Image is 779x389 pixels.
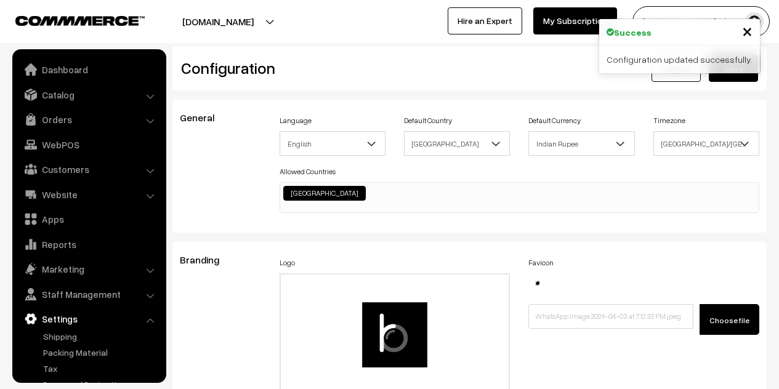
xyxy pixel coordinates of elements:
a: Marketing [15,258,162,280]
span: Indian Rupee [529,133,634,154]
a: WebPOS [15,134,162,156]
li: India [283,186,366,201]
a: Tax [40,362,162,375]
button: Close [742,22,753,40]
a: Apps [15,208,162,230]
label: Allowed Countries [280,166,336,177]
label: Logo [280,257,295,268]
span: General [180,111,229,124]
span: Asia/Kolkata [653,131,759,156]
a: Packing Material [40,346,162,359]
a: Reports [15,233,162,255]
label: Default Country [404,115,452,126]
a: Settings [15,308,162,330]
a: Orders [15,108,162,130]
a: COMMMERCE [15,12,123,27]
div: Configuration updated successfully. [599,46,760,73]
span: Choose file [709,316,749,325]
img: COMMMERCE [15,16,145,25]
a: Staff Management [15,283,162,305]
span: Asia/Kolkata [654,133,759,154]
h2: Configuration [181,58,461,78]
img: user [745,12,764,31]
a: Dashboard [15,58,162,81]
button: [DOMAIN_NAME] [139,6,297,37]
span: India [404,131,510,156]
span: × [742,19,753,42]
a: Customers [15,158,162,180]
span: India [405,133,509,154]
button: [PERSON_NAME] Bhesani… [632,6,770,37]
img: 17121518668963WhatsApp-Image-2024-04-03-at-71232-PM.jpeg [528,273,547,292]
a: Hire an Expert [448,7,522,34]
span: English [280,131,385,156]
strong: Success [614,26,652,39]
span: English [280,133,385,154]
a: Catalog [15,84,162,106]
a: Shipping [40,330,162,343]
label: Default Currency [528,115,581,126]
label: Favicon [528,257,554,268]
label: Language [280,115,312,126]
span: Branding [180,254,234,266]
a: Website [15,183,162,206]
a: My Subscription [533,7,617,34]
input: WhatsApp Image 2024-04-03 at 7.12.32 PM.jpeg [528,304,693,329]
label: Timezone [653,115,685,126]
span: Indian Rupee [528,131,634,156]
